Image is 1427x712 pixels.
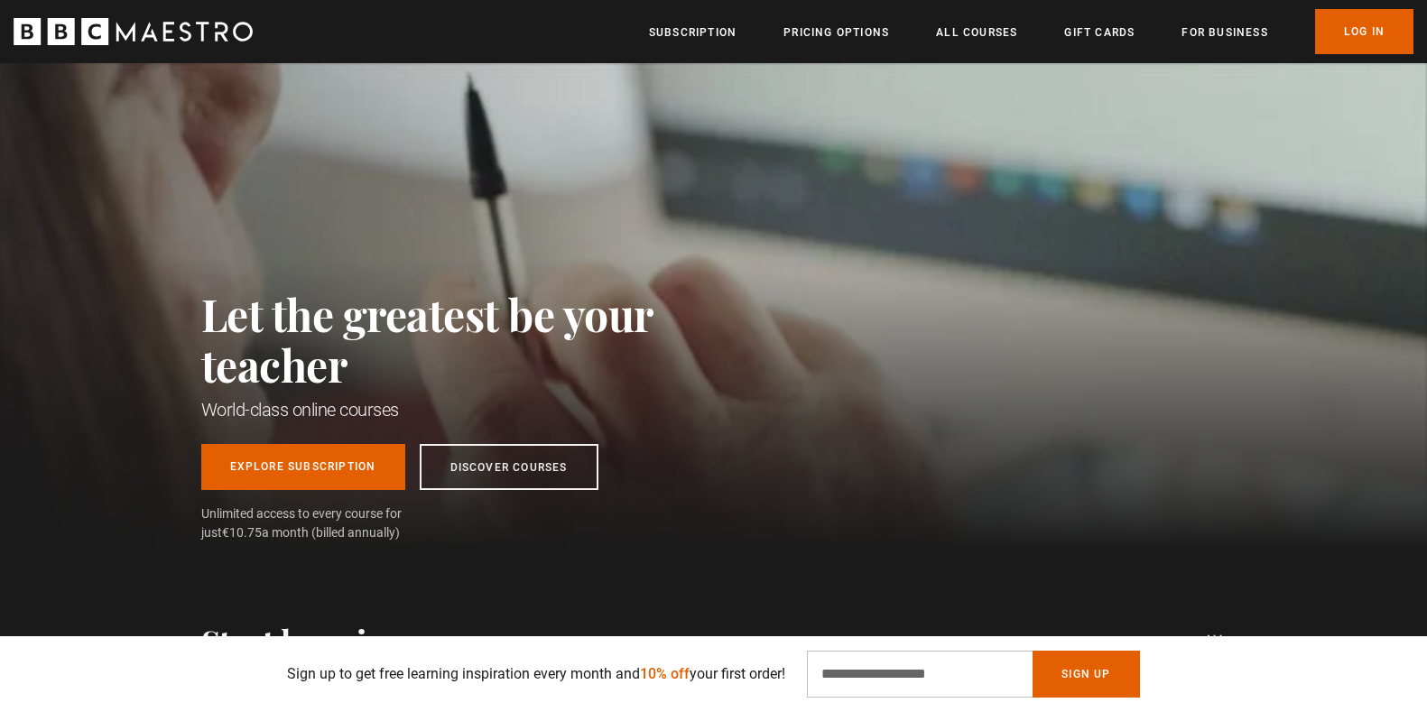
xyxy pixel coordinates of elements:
a: Explore Subscription [201,444,405,490]
span: 10% off [640,665,690,682]
a: All [1205,631,1227,651]
span: €10.75 [222,525,262,540]
button: Sign Up [1033,651,1139,698]
h1: World-class online courses [201,397,734,422]
h2: Start learning [201,622,403,660]
a: All Courses [936,23,1017,42]
a: Subscription [649,23,737,42]
nav: Primary [649,9,1413,54]
a: Log In [1315,9,1413,54]
a: For business [1181,23,1267,42]
p: Sign up to get free learning inspiration every month and your first order! [287,663,785,685]
h2: Let the greatest be your teacher [201,289,734,390]
svg: BBC Maestro [14,18,253,45]
span: Unlimited access to every course for just a month (billed annually) [201,504,445,542]
a: Gift Cards [1064,23,1135,42]
a: Discover Courses [420,444,598,490]
a: Pricing Options [783,23,889,42]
